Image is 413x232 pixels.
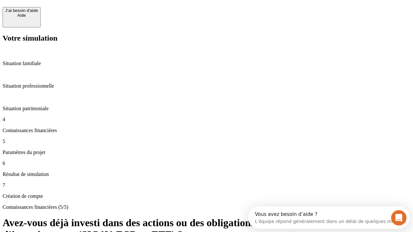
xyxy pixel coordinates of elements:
iframe: Intercom live chat [391,210,407,226]
div: Aide [5,13,38,18]
p: Situation patrimoniale [3,106,410,111]
p: Situation familiale [3,61,410,66]
p: 6 [3,160,410,166]
p: Situation professionnelle [3,83,410,89]
p: Paramètres du projet [3,150,410,155]
p: Connaissances financières (5/5) [3,204,410,210]
p: Création de compte [3,193,410,199]
p: 5 [3,139,410,144]
div: J’ai besoin d'aide [5,8,38,13]
h2: Votre simulation [3,34,410,43]
div: Vous avez besoin d’aide ? [7,5,159,11]
p: Résultat de simulation [3,171,410,177]
iframe: Intercom live chat discovery launcher [248,206,410,229]
div: L’équipe répond généralement dans un délai de quelques minutes. [7,11,159,17]
button: J’ai besoin d'aideAide [3,7,41,27]
div: Ouvrir le Messenger Intercom [3,3,178,20]
p: 4 [3,117,410,122]
p: Connaissances financières [3,128,410,133]
p: 7 [3,182,410,188]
